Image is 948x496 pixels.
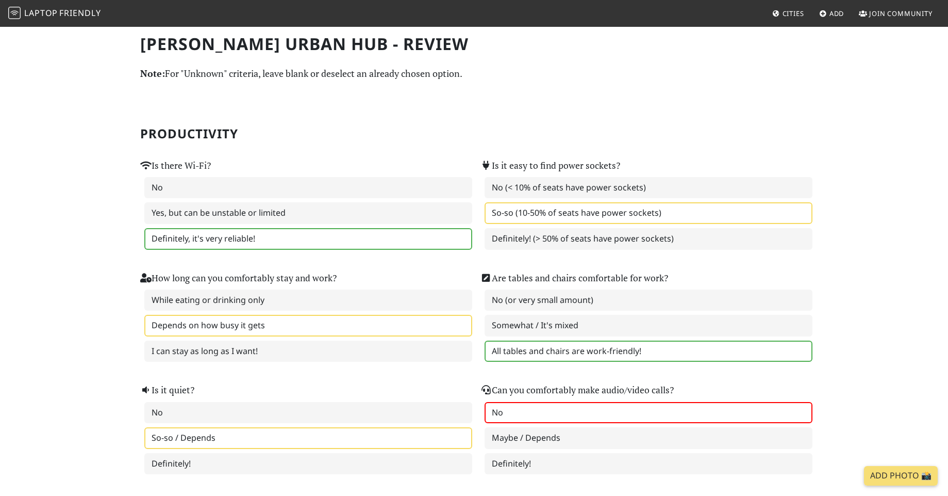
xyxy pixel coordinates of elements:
[485,290,812,311] label: No (or very small amount)
[140,158,211,173] label: Is there Wi-Fi?
[144,341,472,362] label: I can stay as long as I want!
[144,453,472,475] label: Definitely!
[485,427,812,449] label: Maybe / Depends
[485,402,812,424] label: No
[485,228,812,250] label: Definitely! (> 50% of seats have power sockets)
[144,177,472,199] label: No
[140,126,808,141] h2: Productivity
[480,271,668,285] label: Are tables and chairs comfortable for work?
[140,383,194,397] label: Is it quiet?
[140,66,808,81] p: For "Unknown" criteria, leave blank or deselect an already chosen option.
[144,228,472,250] label: Definitely, it's very reliable!
[768,4,808,23] a: Cities
[485,177,812,199] label: No (< 10% of seats have power sockets)
[855,4,937,23] a: Join Community
[144,315,472,337] label: Depends on how busy it gets
[485,315,812,337] label: Somewhat / It's mixed
[783,9,804,18] span: Cities
[144,290,472,311] label: While eating or drinking only
[59,7,101,19] span: Friendly
[480,158,620,173] label: Is it easy to find power sockets?
[140,67,165,79] strong: Note:
[485,202,812,224] label: So-so (10-50% of seats have power sockets)
[485,341,812,362] label: All tables and chairs are work-friendly!
[8,5,101,23] a: LaptopFriendly LaptopFriendly
[869,9,933,18] span: Join Community
[815,4,849,23] a: Add
[144,202,472,224] label: Yes, but can be unstable or limited
[864,466,938,486] a: Add Photo 📸
[8,7,21,19] img: LaptopFriendly
[144,402,472,424] label: No
[480,383,674,397] label: Can you comfortably make audio/video calls?
[140,271,337,285] label: How long can you comfortably stay and work?
[140,34,808,54] h1: [PERSON_NAME] Urban Hub - Review
[485,453,812,475] label: Definitely!
[829,9,844,18] span: Add
[24,7,58,19] span: Laptop
[144,427,472,449] label: So-so / Depends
